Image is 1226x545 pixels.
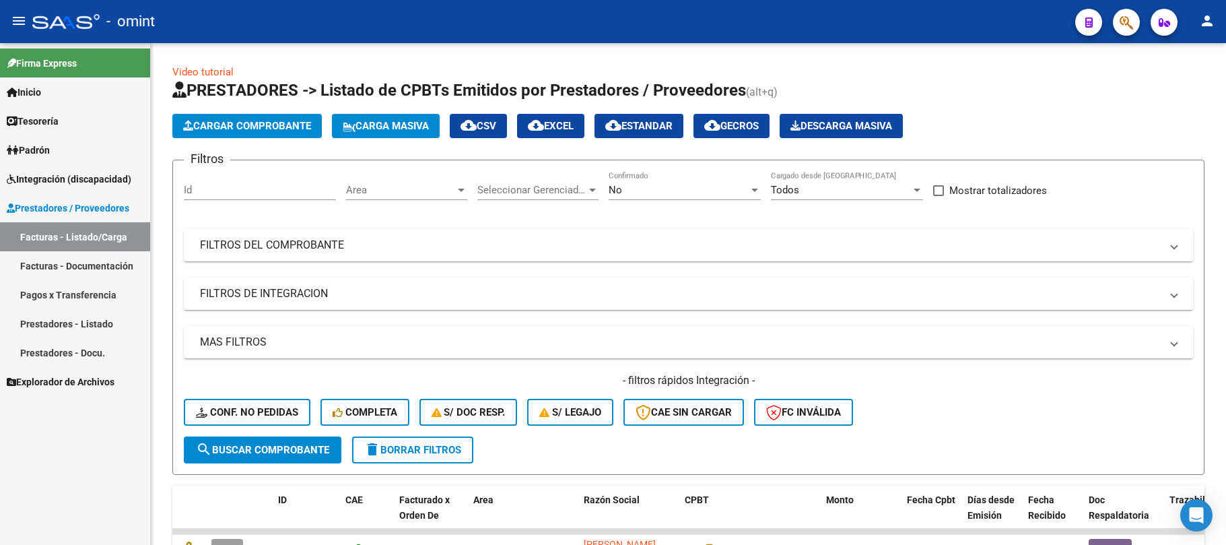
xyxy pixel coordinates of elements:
div: Open Intercom Messenger [1180,499,1213,532]
span: FC Inválida [766,406,841,418]
mat-icon: delete [364,441,380,457]
mat-expansion-panel-header: MAS FILTROS [184,326,1193,358]
datatable-header-cell: ID [273,486,340,545]
span: ID [278,494,287,505]
span: Firma Express [7,56,77,71]
mat-icon: cloud_download [704,117,720,133]
button: Cargar Comprobante [172,114,322,138]
button: Carga Masiva [332,114,440,138]
datatable-header-cell: Fecha Recibido [1023,486,1083,545]
mat-icon: cloud_download [461,117,477,133]
span: Conf. no pedidas [196,406,298,418]
mat-panel-title: FILTROS DE INTEGRACION [200,286,1161,301]
span: Mostrar totalizadores [949,183,1047,199]
span: CAE [345,494,363,505]
span: Monto [826,494,854,505]
h3: Filtros [184,150,230,168]
span: Gecros [704,120,759,132]
span: S/ legajo [539,406,601,418]
button: Buscar Comprobante [184,437,341,463]
span: - omint [106,7,155,36]
button: Gecros [693,114,770,138]
button: Completa [320,399,409,426]
datatable-header-cell: CAE [340,486,394,545]
span: Días desde Emisión [967,494,1015,521]
span: Razón Social [584,494,640,505]
button: FC Inválida [754,399,853,426]
span: Carga Masiva [343,120,429,132]
datatable-header-cell: Razón Social [578,486,679,545]
span: CPBT [685,494,709,505]
a: Video tutorial [172,66,234,78]
span: Seleccionar Gerenciador [477,184,586,196]
button: S/ Doc Resp. [419,399,518,426]
button: CSV [450,114,507,138]
app-download-masive: Descarga masiva de comprobantes (adjuntos) [780,114,903,138]
mat-panel-title: FILTROS DEL COMPROBANTE [200,238,1161,253]
button: S/ legajo [527,399,613,426]
span: EXCEL [528,120,574,132]
span: Fecha Recibido [1028,494,1066,521]
span: Doc Respaldatoria [1089,494,1149,521]
span: Borrar Filtros [364,444,461,456]
span: Explorador de Archivos [7,375,114,389]
span: CAE SIN CARGAR [636,406,732,418]
span: Fecha Cpbt [907,494,955,505]
span: Todos [771,184,799,196]
span: S/ Doc Resp. [432,406,506,418]
span: Buscar Comprobante [196,444,329,456]
datatable-header-cell: Area [468,486,559,545]
button: Estandar [594,114,683,138]
span: Inicio [7,85,41,100]
span: Integración (discapacidad) [7,172,131,187]
datatable-header-cell: CPBT [679,486,821,545]
span: Padrón [7,143,50,158]
datatable-header-cell: Facturado x Orden De [394,486,468,545]
span: Trazabilidad [1169,494,1224,505]
mat-panel-title: MAS FILTROS [200,335,1161,350]
button: EXCEL [517,114,584,138]
mat-expansion-panel-header: FILTROS DEL COMPROBANTE [184,229,1193,261]
datatable-header-cell: Días desde Emisión [962,486,1023,545]
button: Borrar Filtros [352,437,473,463]
h4: - filtros rápidos Integración - [184,373,1193,388]
span: No [609,184,622,196]
span: Estandar [605,120,673,132]
span: Area [346,184,455,196]
mat-icon: cloud_download [528,117,544,133]
span: (alt+q) [746,86,778,98]
span: Descarga Masiva [790,120,892,132]
datatable-header-cell: Fecha Cpbt [901,486,962,545]
mat-expansion-panel-header: FILTROS DE INTEGRACION [184,278,1193,310]
span: Completa [333,406,397,418]
button: Descarga Masiva [780,114,903,138]
mat-icon: cloud_download [605,117,621,133]
span: Cargar Comprobante [183,120,311,132]
span: Prestadores / Proveedores [7,201,129,216]
datatable-header-cell: Doc Respaldatoria [1083,486,1164,545]
button: CAE SIN CARGAR [623,399,744,426]
mat-icon: menu [11,13,27,29]
mat-icon: search [196,441,212,457]
span: PRESTADORES -> Listado de CPBTs Emitidos por Prestadores / Proveedores [172,81,746,100]
span: CSV [461,120,496,132]
span: Tesorería [7,114,59,129]
span: Area [473,494,493,505]
button: Conf. no pedidas [184,399,310,426]
mat-icon: person [1199,13,1215,29]
span: Facturado x Orden De [399,494,450,521]
datatable-header-cell: Monto [821,486,901,545]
